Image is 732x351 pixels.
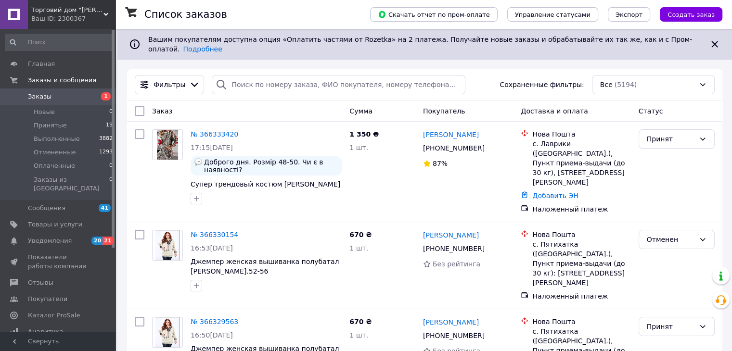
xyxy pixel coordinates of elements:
[148,36,692,53] span: Вашим покупателям доступна опция «Оплатить частями от Rozetka» на 2 платежа. Получайте новые зака...
[647,234,695,245] div: Отменен
[28,60,55,68] span: Главная
[28,204,65,213] span: Сообщения
[183,45,222,53] a: Подробнее
[349,331,368,339] span: 1 шт.
[191,144,233,151] span: 17:15[DATE]
[421,242,487,255] div: [PHONE_NUMBER]
[101,92,111,100] span: 1
[532,129,630,139] div: Нова Пошта
[423,230,479,240] a: [PERSON_NAME]
[99,148,113,157] span: 1293
[515,11,591,18] span: Управление статусами
[155,230,180,260] img: Фото товару
[191,231,238,238] a: № 366330154
[31,6,103,14] span: Торговий дом "Andre"
[423,130,479,139] a: [PERSON_NAME]
[99,204,111,212] span: 41
[28,92,51,101] span: Заказы
[154,80,185,89] span: Фильтры
[152,129,183,160] a: Фото товару
[500,80,584,89] span: Сохраненные фильтры:
[191,244,233,252] span: 16:53[DATE]
[28,311,80,320] span: Каталог ProSale
[616,11,642,18] span: Экспорт
[423,107,465,115] span: Покупатель
[647,321,695,332] div: Принят
[532,204,630,214] div: Наложенный платеж
[639,107,663,115] span: Статус
[433,260,480,268] span: Без рейтинга
[433,160,448,167] span: 87%
[109,162,113,170] span: 0
[521,107,588,115] span: Доставка и оплата
[349,107,372,115] span: Сумма
[349,130,379,138] span: 1 350 ₴
[421,329,487,342] div: [PHONE_NUMBER]
[28,253,89,270] span: Показатели работы компании
[532,291,630,301] div: Наложенный платеж
[600,80,613,89] span: Все
[349,244,368,252] span: 1 шт.
[5,34,114,51] input: Поиск
[103,237,114,245] span: 21
[204,158,338,174] span: Доброго дня. Розмір 48-50. Чи є в наявності?
[28,327,64,336] span: Аналитика
[191,258,339,275] a: Джемпер женская вышиванка полубатал [PERSON_NAME].52-56
[378,10,490,19] span: Скачать отчет по пром-оплате
[370,7,498,22] button: Скачать отчет по пром-оплате
[423,317,479,327] a: [PERSON_NAME]
[34,135,80,143] span: Выполненные
[349,144,368,151] span: 1 шт.
[660,7,722,22] button: Создать заказ
[31,14,116,23] div: Ваш ID: 2300367
[34,108,55,116] span: Новые
[615,81,637,88] span: (5194)
[157,130,178,160] img: Фото товару
[152,317,183,348] a: Фото товару
[28,220,82,229] span: Товары и услуги
[532,317,630,326] div: Нова Пошта
[421,141,487,155] div: [PHONE_NUMBER]
[152,107,172,115] span: Заказ
[144,9,227,20] h1: Список заказов
[109,108,113,116] span: 0
[349,231,372,238] span: 670 ₴
[28,237,72,245] span: Уведомления
[532,230,630,239] div: Нова Пошта
[507,7,598,22] button: Управление статусами
[28,278,53,287] span: Отзывы
[155,317,180,347] img: Фото товару
[650,10,722,18] a: Создать заказ
[34,175,109,193] span: Заказы из [GEOGRAPHIC_DATA]
[191,180,340,188] a: Супер трендовый костюм [PERSON_NAME]
[28,76,96,85] span: Заказы и сообщения
[647,134,695,144] div: Принят
[106,121,113,130] span: 19
[191,318,238,326] a: № 366329563
[194,158,202,166] img: :speech_balloon:
[191,130,238,138] a: № 366333420
[99,135,113,143] span: 3882
[34,148,76,157] span: Отмененные
[34,121,67,130] span: Принятые
[109,175,113,193] span: 0
[191,331,233,339] span: 16:50[DATE]
[91,237,103,245] span: 20
[212,75,465,94] input: Поиск по номеру заказа, ФИО покупателя, номеру телефона, Email, номеру накладной
[152,230,183,261] a: Фото товару
[34,162,75,170] span: Оплаченные
[349,318,372,326] span: 670 ₴
[28,295,67,303] span: Покупатели
[668,11,715,18] span: Создать заказ
[608,7,650,22] button: Экспорт
[532,239,630,288] div: с. Пятихатка ([GEOGRAPHIC_DATA].), Пункт приема-выдачи (до 30 кг): [STREET_ADDRESS][PERSON_NAME]
[532,139,630,187] div: с. Лаврики ([GEOGRAPHIC_DATA].), Пункт приема-выдачи (до 30 кг), [STREET_ADDRESS][PERSON_NAME]
[532,192,578,200] a: Добавить ЭН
